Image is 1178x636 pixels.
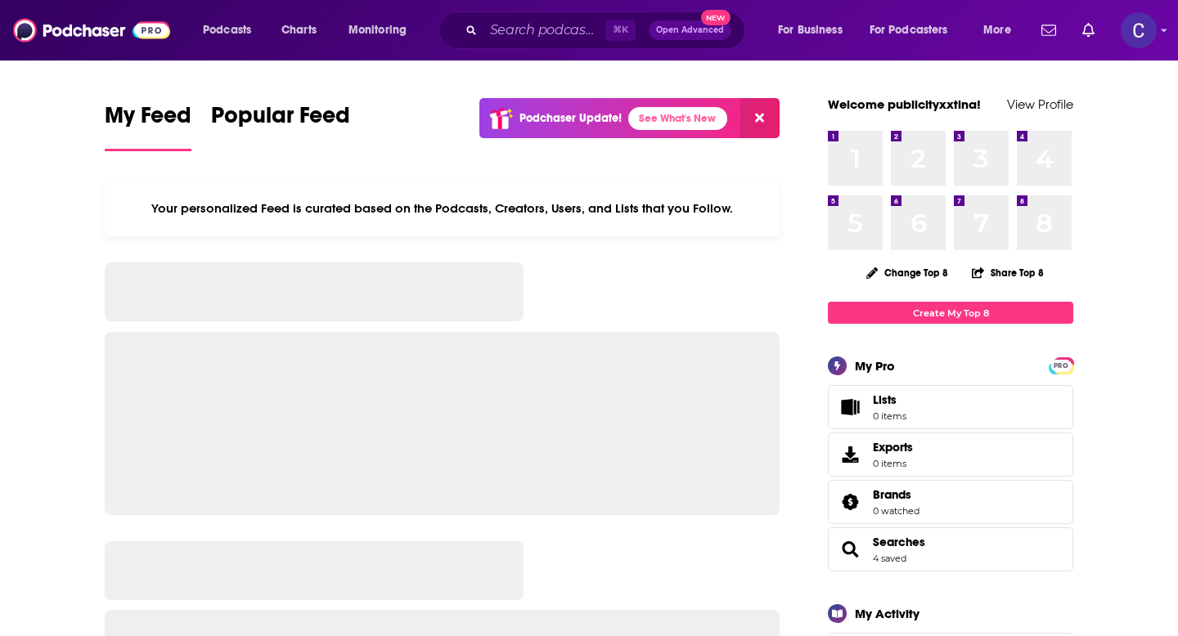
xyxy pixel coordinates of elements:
span: Charts [281,19,317,42]
span: More [983,19,1011,42]
a: My Feed [105,101,191,151]
a: Create My Top 8 [828,302,1073,324]
div: Search podcasts, credits, & more... [454,11,761,49]
span: New [701,10,731,25]
span: 0 items [873,458,913,469]
img: User Profile [1121,12,1157,48]
span: Lists [873,392,906,407]
span: Lists [873,392,897,407]
button: open menu [767,17,863,43]
a: 0 watched [873,505,919,517]
span: Logged in as publicityxxtina [1121,12,1157,48]
button: open menu [337,17,428,43]
div: Your personalized Feed is curated based on the Podcasts, Creators, Users, and Lists that you Follow. [105,181,780,236]
button: open menu [191,17,272,43]
a: See What's New [628,107,727,130]
span: Open Advanced [656,26,724,34]
span: Exports [834,443,866,466]
a: Charts [271,17,326,43]
span: Lists [834,396,866,419]
button: Show profile menu [1121,12,1157,48]
span: Brands [828,480,1073,524]
a: Exports [828,432,1073,477]
input: Search podcasts, credits, & more... [483,17,605,43]
div: My Activity [855,606,919,621]
p: Podchaser Update! [519,111,622,125]
span: Monitoring [348,19,407,42]
button: open menu [972,17,1032,43]
button: Change Top 8 [857,262,958,283]
span: For Business [778,19,843,42]
a: Searches [873,535,925,549]
span: Searches [828,527,1073,571]
span: Podcasts [203,19,251,42]
a: Brands [873,487,919,502]
button: Share Top 8 [971,257,1045,289]
a: Popular Feed [211,101,350,151]
span: Popular Feed [211,101,350,139]
div: My Pro [855,358,895,374]
a: Searches [834,538,866,561]
span: 0 items [873,410,906,422]
a: Lists [828,385,1073,429]
span: Exports [873,440,913,455]
img: Podchaser - Follow, Share and Rate Podcasts [13,15,170,46]
a: 4 saved [873,553,906,564]
a: PRO [1051,359,1071,371]
span: Brands [873,487,911,502]
span: PRO [1051,360,1071,372]
span: For Podcasters [870,19,948,42]
a: View Profile [1007,96,1073,112]
a: Welcome publicityxxtina! [828,96,981,112]
button: Open AdvancedNew [649,20,731,40]
a: Show notifications dropdown [1076,16,1101,44]
button: open menu [859,17,972,43]
a: Brands [834,490,866,513]
a: Show notifications dropdown [1035,16,1063,44]
span: My Feed [105,101,191,139]
span: ⌘ K [605,20,636,41]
